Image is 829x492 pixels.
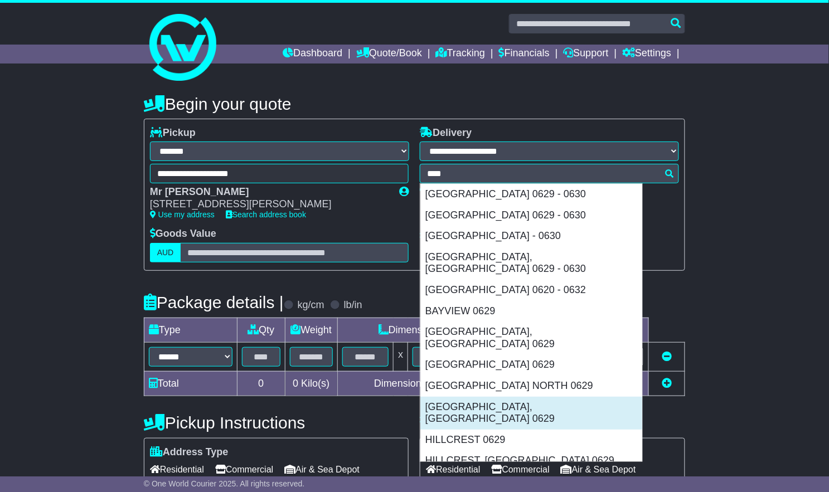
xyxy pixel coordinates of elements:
[293,378,298,389] span: 0
[150,210,215,219] a: Use my address
[150,228,216,240] label: Goods Value
[420,184,642,205] div: [GEOGRAPHIC_DATA] 0629 - 0630
[237,371,285,396] td: 0
[420,127,472,139] label: Delivery
[150,127,196,139] label: Pickup
[622,45,671,64] a: Settings
[420,164,679,183] typeahead: Please provide city
[394,342,408,371] td: x
[283,45,342,64] a: Dashboard
[561,461,636,478] span: Air & Sea Depot
[420,430,642,451] div: HILLCREST 0629
[420,376,642,397] div: [GEOGRAPHIC_DATA] NORTH 0629
[564,45,609,64] a: Support
[662,378,672,389] a: Add new item
[144,371,237,396] td: Total
[150,198,389,211] div: [STREET_ADDRESS][PERSON_NAME]
[285,371,337,396] td: Kilo(s)
[284,461,360,478] span: Air & Sea Depot
[144,95,685,113] h4: Begin your quote
[499,45,550,64] a: Financials
[337,371,534,396] td: Dimensions in Centimetre(s)
[436,45,485,64] a: Tracking
[144,413,409,432] h4: Pickup Instructions
[226,210,306,219] a: Search address book
[237,318,285,342] td: Qty
[420,280,642,301] div: [GEOGRAPHIC_DATA] 0620 - 0632
[420,301,642,322] div: BAYVIEW 0629
[144,293,284,311] h4: Package details |
[420,450,642,471] div: HILLCREST, [GEOGRAPHIC_DATA] 0629
[285,318,337,342] td: Weight
[420,247,642,280] div: [GEOGRAPHIC_DATA], [GEOGRAPHIC_DATA] 0629 - 0630
[150,186,389,198] div: Mr [PERSON_NAME]
[420,354,642,376] div: [GEOGRAPHIC_DATA] 0629
[420,397,642,430] div: [GEOGRAPHIC_DATA], [GEOGRAPHIC_DATA] 0629
[420,226,642,247] div: [GEOGRAPHIC_DATA] - 0630
[144,318,237,342] td: Type
[215,461,273,478] span: Commercial
[420,205,642,226] div: [GEOGRAPHIC_DATA] 0629 - 0630
[420,321,642,354] div: [GEOGRAPHIC_DATA], [GEOGRAPHIC_DATA] 0629
[150,243,181,262] label: AUD
[344,299,362,311] label: lb/in
[150,461,204,478] span: Residential
[492,461,550,478] span: Commercial
[150,446,229,459] label: Address Type
[337,318,534,342] td: Dimensions (L x W x H)
[662,351,672,362] a: Remove this item
[144,479,305,488] span: © One World Courier 2025. All rights reserved.
[298,299,324,311] label: kg/cm
[356,45,422,64] a: Quote/Book
[426,461,480,478] span: Residential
